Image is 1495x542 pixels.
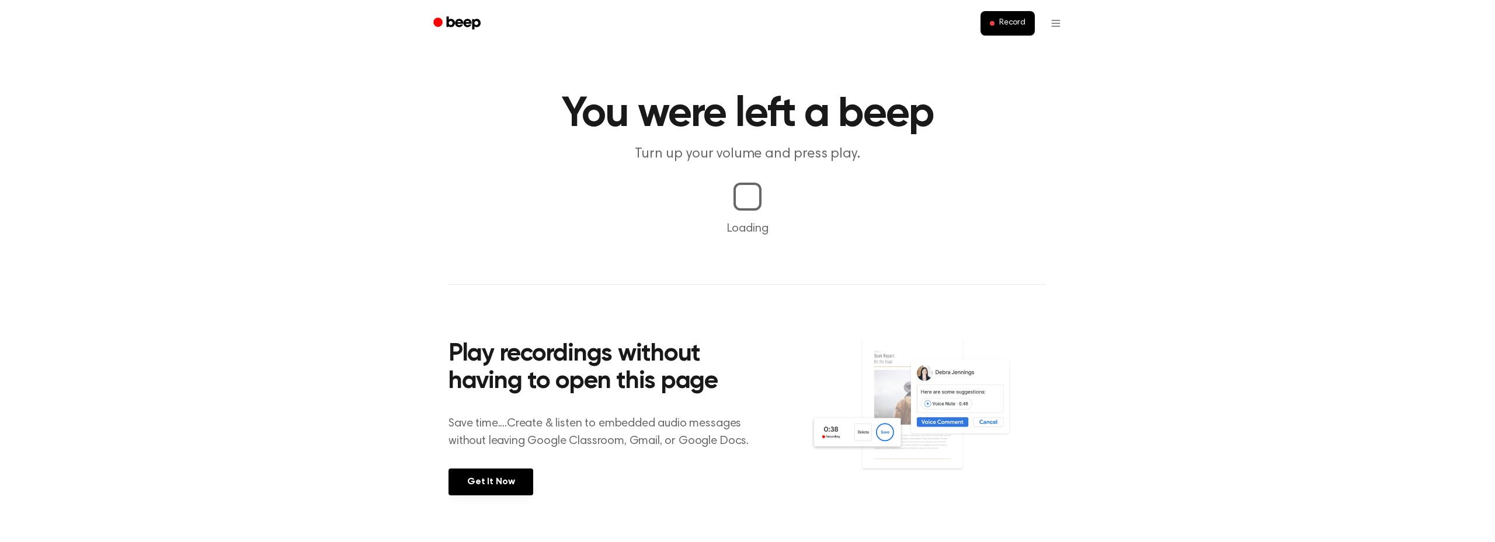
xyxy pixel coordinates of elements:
p: Loading [14,220,1481,237]
img: Voice Comments on Docs and Recording Widget [810,337,1046,494]
button: Record [981,11,1035,36]
h1: You were left a beep [448,93,1046,135]
span: Record [999,18,1025,29]
button: Open menu [1042,9,1070,37]
a: Beep [425,12,491,35]
a: Get It Now [448,468,533,495]
p: Save time....Create & listen to embedded audio messages without leaving Google Classroom, Gmail, ... [448,415,763,450]
p: Turn up your volume and press play. [523,145,972,164]
h2: Play recordings without having to open this page [448,341,763,396]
